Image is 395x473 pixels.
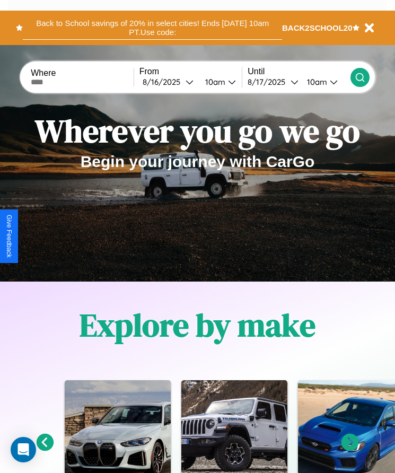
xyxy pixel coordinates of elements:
[197,76,242,87] button: 10am
[248,67,350,76] label: Until
[200,77,228,87] div: 10am
[248,77,291,87] div: 8 / 17 / 2025
[31,68,134,78] label: Where
[282,23,353,32] b: BACK2SCHOOL20
[139,67,242,76] label: From
[302,77,330,87] div: 10am
[139,76,197,87] button: 8/16/2025
[23,16,282,40] button: Back to School savings of 20% in select cities! Ends [DATE] 10am PT.Use code:
[80,303,315,347] h1: Explore by make
[143,77,186,87] div: 8 / 16 / 2025
[11,437,36,462] div: Open Intercom Messenger
[5,215,13,258] div: Give Feedback
[299,76,350,87] button: 10am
